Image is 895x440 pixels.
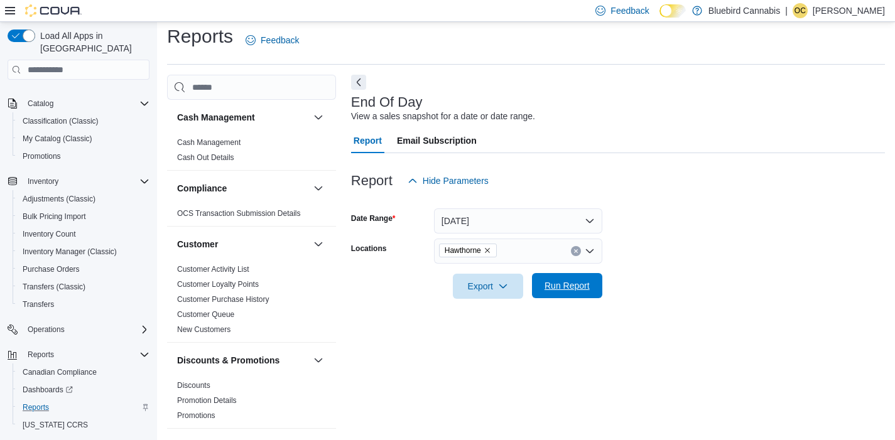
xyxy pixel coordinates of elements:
button: Compliance [177,182,308,195]
p: [PERSON_NAME] [813,3,885,18]
span: Run Report [545,279,590,292]
button: My Catalog (Classic) [13,130,155,148]
span: Cash Out Details [177,153,234,163]
span: Canadian Compliance [23,367,97,377]
a: Bulk Pricing Import [18,209,91,224]
a: Promotions [177,411,215,420]
span: Load All Apps in [GEOGRAPHIC_DATA] [35,30,149,55]
span: Transfers [18,297,149,312]
button: Catalog [3,95,155,112]
h3: End Of Day [351,95,423,110]
span: Transfers (Classic) [23,282,85,292]
span: Inventory [23,174,149,189]
button: Run Report [532,273,602,298]
h3: Compliance [177,182,227,195]
div: Customer [167,262,336,342]
span: My Catalog (Classic) [18,131,149,146]
a: Customer Queue [177,310,234,319]
button: Operations [3,321,155,338]
span: Hide Parameters [423,174,489,187]
button: Customer [177,238,308,250]
a: Inventory Count [18,227,81,242]
button: Reports [3,346,155,363]
span: Email Subscription [397,128,477,153]
p: | [785,3,788,18]
span: OC [795,3,806,18]
span: Adjustments (Classic) [23,194,95,204]
a: Transfers [18,297,59,312]
span: Customer Purchase History [177,294,269,304]
span: Bulk Pricing Import [23,212,86,222]
a: Customer Loyalty Points [177,280,259,289]
span: Cash Management [177,137,241,148]
button: Adjustments (Classic) [13,190,155,208]
a: Adjustments (Classic) [18,191,100,207]
a: Customer Purchase History [177,295,269,304]
button: Inventory [3,173,155,190]
span: Customer Activity List [177,264,249,274]
h1: Reports [167,24,233,49]
button: Purchase Orders [13,260,155,278]
span: Reports [23,402,49,412]
button: Hide Parameters [403,168,494,193]
a: New Customers [177,325,231,334]
a: Feedback [241,28,304,53]
button: Promotions [13,148,155,165]
a: Dashboards [18,382,78,397]
span: Purchase Orders [18,262,149,277]
span: Inventory Manager (Classic) [23,247,117,257]
a: Promotions [18,149,66,164]
span: Adjustments (Classic) [18,191,149,207]
button: Catalog [23,96,58,111]
button: Transfers [13,296,155,313]
p: Bluebird Cannabis [708,3,780,18]
a: Customer Activity List [177,265,249,274]
span: Inventory Count [23,229,76,239]
span: Washington CCRS [18,417,149,432]
button: Inventory Count [13,225,155,243]
button: Bulk Pricing Import [13,208,155,225]
span: Export [460,274,516,299]
span: Classification (Classic) [18,114,149,129]
span: Transfers (Classic) [18,279,149,294]
a: Transfers (Classic) [18,279,90,294]
a: Discounts [177,381,210,390]
button: Reports [23,347,59,362]
button: Transfers (Classic) [13,278,155,296]
div: Discounts & Promotions [167,378,336,428]
span: Dashboards [23,385,73,395]
span: Classification (Classic) [23,116,99,126]
span: Reports [28,350,54,360]
span: Customer Loyalty Points [177,279,259,289]
a: Purchase Orders [18,262,85,277]
span: Feedback [610,4,649,17]
span: Canadian Compliance [18,365,149,380]
button: Cash Management [177,111,308,124]
span: Report [354,128,382,153]
span: Inventory Count [18,227,149,242]
button: Remove Hawthorne from selection in this group [484,247,491,254]
a: [US_STATE] CCRS [18,417,93,432]
button: Customer [311,237,326,252]
a: Dashboards [13,381,155,399]
label: Locations [351,244,387,254]
span: Feedback [261,34,299,46]
button: [DATE] [434,208,602,233]
button: Canadian Compliance [13,363,155,381]
span: Reports [23,347,149,362]
span: [US_STATE] CCRS [23,420,88,430]
a: Inventory Manager (Classic) [18,244,122,259]
span: Catalog [23,96,149,111]
h3: Discounts & Promotions [177,354,279,367]
span: Hawthorne [445,244,481,257]
button: [US_STATE] CCRS [13,416,155,434]
span: New Customers [177,325,231,335]
span: Promotion Details [177,395,237,405]
span: My Catalog (Classic) [23,134,92,144]
span: Operations [23,322,149,337]
button: Reports [13,399,155,416]
span: Inventory Manager (Classic) [18,244,149,259]
a: My Catalog (Classic) [18,131,97,146]
span: Catalog [28,99,53,109]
